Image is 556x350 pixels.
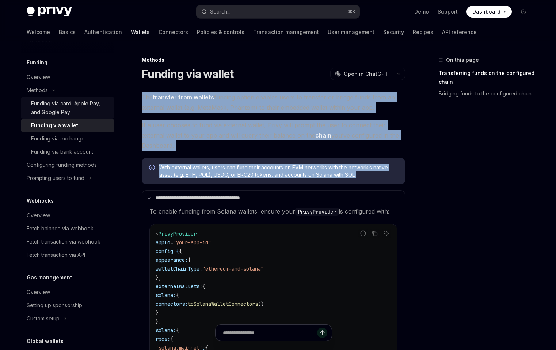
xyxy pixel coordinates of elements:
[21,248,114,261] a: Fetch transaction via API
[27,251,85,259] div: Fetch transaction via API
[27,211,50,220] div: Overview
[382,229,391,238] button: Ask AI
[131,23,150,41] a: Wallets
[21,119,114,132] a: Funding via wallet
[344,70,388,78] span: Open in ChatGPT
[21,222,114,235] a: Fetch balance via webhook
[156,230,159,237] span: <
[21,84,114,97] button: Toggle Methods section
[196,5,360,18] button: Open search
[21,235,114,248] a: Fetch transaction via webhook
[370,229,380,238] button: Copy the contents from the code block
[188,301,258,307] span: toSolanaWalletConnectors
[188,257,191,263] span: {
[21,286,114,299] a: Overview
[328,23,374,41] a: User management
[142,92,405,113] span: The funding option enables users to transfer or bridge funds from an external wallet (e.g. MetaMa...
[27,196,54,205] h5: Webhooks
[27,337,64,346] h5: Global wallets
[446,56,479,64] span: On this page
[210,7,231,16] div: Search...
[21,145,114,158] a: Funding via bank account
[159,230,197,237] span: PrivyProvider
[173,239,211,246] span: "your-app-id"
[31,121,78,130] div: Funding via wallet
[156,274,161,281] span: },
[27,73,50,82] div: Overview
[142,67,234,80] h1: Funding via wallet
[348,9,355,15] span: ⌘ K
[295,208,339,216] code: PrivyProvider
[21,312,114,325] button: Toggle Custom setup section
[21,172,114,185] button: Toggle Prompting users to fund section
[31,134,85,143] div: Funding via exchange
[31,99,110,117] div: Funding via card, Apple Pay, and Google Pay
[156,318,161,325] span: },
[27,58,47,67] h5: Funding
[179,248,182,255] span: {
[31,147,93,156] div: Funding via bank account
[27,314,60,323] div: Custom setup
[439,88,535,99] a: Bridging funds to the configured chain
[170,239,173,246] span: =
[253,23,319,41] a: Transaction management
[27,86,48,95] div: Methods
[27,224,94,233] div: Fetch balance via webhook
[21,97,114,119] a: Funding via card, Apple Pay, and Google Pay
[223,325,317,341] input: Ask a question...
[27,273,72,282] h5: Gas management
[21,71,114,84] a: Overview
[358,229,368,238] button: Report incorrect code
[59,23,76,41] a: Basics
[438,8,458,15] a: Support
[156,257,188,263] span: appearance:
[21,158,114,172] a: Configuring funding methods
[149,208,389,215] span: To enable funding from Solana wallets, ensure your is configured with:
[27,7,72,17] img: dark logo
[149,165,156,172] svg: Info
[27,161,97,169] div: Configuring funding methods
[414,8,429,15] a: Demo
[27,301,82,310] div: Setting up sponsorship
[21,209,114,222] a: Overview
[159,23,188,41] a: Connectors
[466,6,512,18] a: Dashboard
[156,266,202,272] span: walletChainType:
[202,266,264,272] span: "ethereum-and-solana"
[21,132,114,145] a: Funding via exchange
[159,164,398,178] span: With external wallets, users can fund their accounts on EVM networks with the network’s native as...
[439,67,535,88] a: Transferring funds on the configured chain
[472,8,500,15] span: Dashboard
[156,239,170,246] span: appId
[27,23,50,41] a: Welcome
[27,288,50,297] div: Overview
[317,328,327,338] button: Send message
[442,23,477,41] a: API reference
[173,248,176,255] span: =
[176,292,179,298] span: {
[156,248,173,255] span: config
[142,56,405,64] div: Methods
[27,174,84,182] div: Prompting users to fund
[156,292,176,298] span: solana:
[518,6,529,18] button: Toggle dark mode
[142,120,405,151] span: If a user chooses to fund via external wallet, Privy will prompt the user to connect their extern...
[21,299,114,312] a: Setting up sponsorship
[315,132,331,139] a: chain
[156,301,188,307] span: connectors:
[197,23,244,41] a: Policies & controls
[202,283,205,290] span: {
[156,309,159,316] span: }
[413,23,433,41] a: Recipes
[27,237,100,246] div: Fetch transaction via webhook
[176,248,179,255] span: {
[330,68,393,80] button: Open in ChatGPT
[156,283,202,290] span: externalWallets:
[153,94,214,101] strong: transfer from wallets
[258,301,264,307] span: ()
[383,23,404,41] a: Security
[84,23,122,41] a: Authentication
